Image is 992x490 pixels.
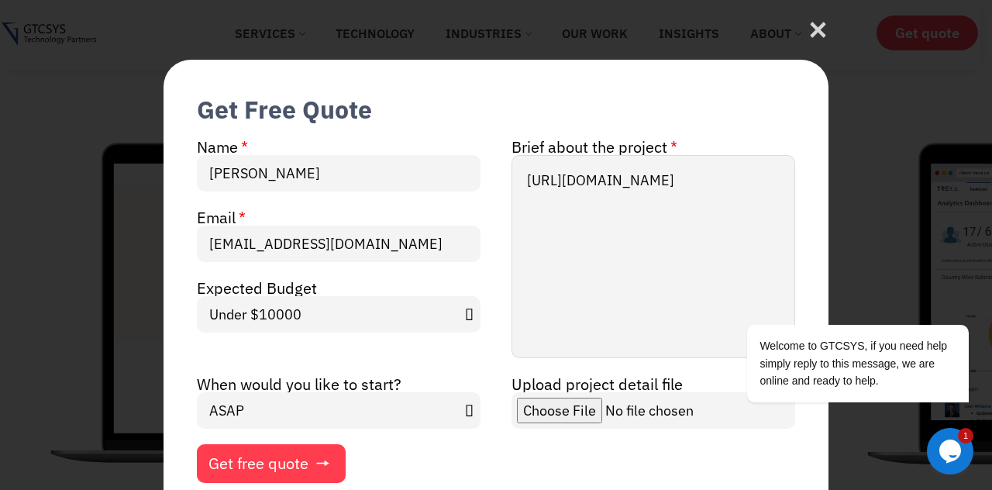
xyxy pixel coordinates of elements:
iframe: chat widget [697,185,976,420]
input: Enter your full name [197,155,480,192]
form: New Form [197,136,795,483]
label: Name [197,140,248,155]
iframe: chat widget [927,428,976,474]
span: Get free quote [208,456,308,471]
label: Upload project detail file [511,377,683,392]
label: When would you like to start? [197,377,401,392]
label: Email [197,210,246,226]
button: Get free quote [197,444,346,483]
input: Enter your email address [197,226,480,262]
label: Brief about the project [511,140,677,155]
div: Get Free Quote [197,93,372,126]
label: Expected Budget [197,281,317,296]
